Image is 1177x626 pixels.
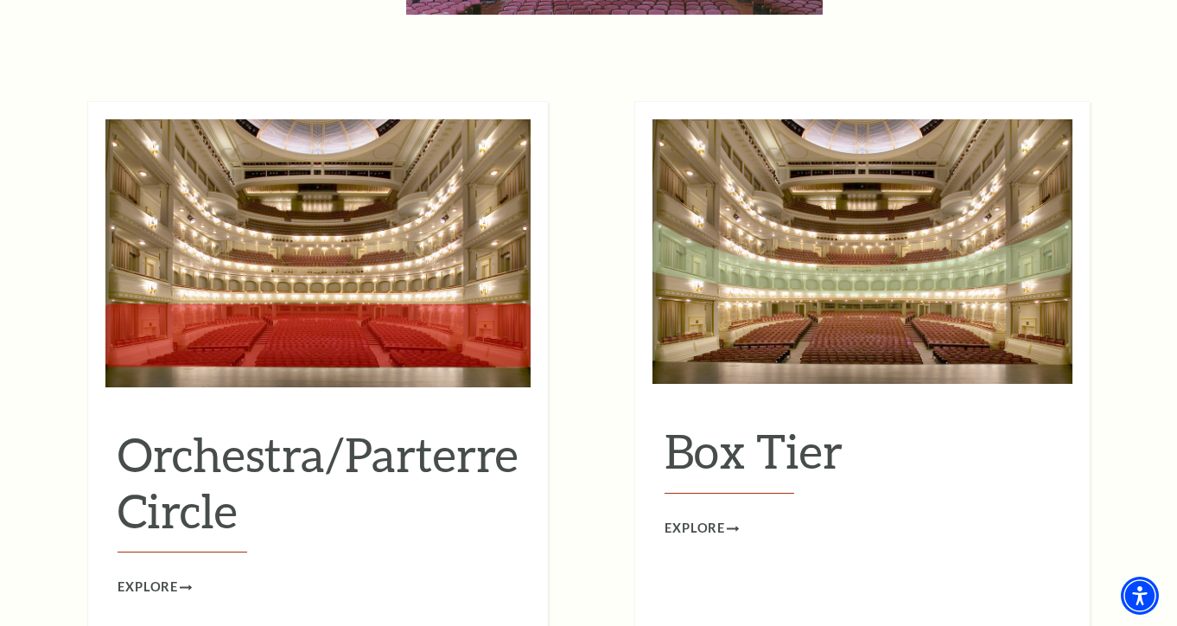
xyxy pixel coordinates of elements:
[665,423,1060,494] h2: Box Tier
[118,577,192,598] a: Explore
[652,119,1072,384] img: Box Tier
[665,518,725,540] span: Explore
[118,426,519,553] h2: Orchestra/Parterre Circle
[665,518,739,540] a: Explore
[1121,577,1159,615] div: Accessibility Menu
[118,577,178,598] span: Explore
[105,119,531,387] img: Orchestra/Parterre Circle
